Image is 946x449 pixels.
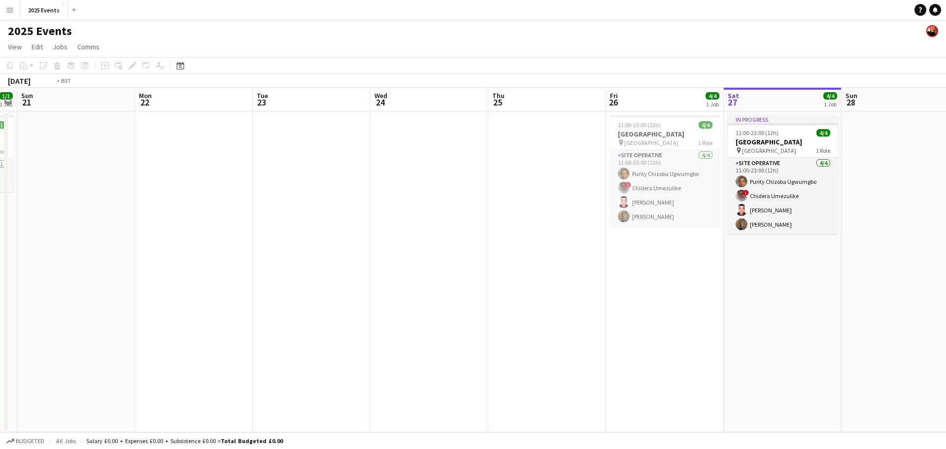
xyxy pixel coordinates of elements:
[77,42,100,51] span: Comms
[28,40,47,53] a: Edit
[16,438,44,445] span: Budgeted
[926,25,938,37] app-user-avatar: Josh Tutty
[8,76,31,86] div: [DATE]
[221,437,283,445] span: Total Budgeted £0.00
[20,0,68,20] button: 2025 Events
[49,40,71,53] a: Jobs
[32,42,43,51] span: Edit
[86,437,283,445] div: Salary £0.00 + Expenses £0.00 + Subsistence £0.00 =
[8,24,72,38] h1: 2025 Events
[61,77,71,84] div: BST
[5,436,46,447] button: Budgeted
[8,42,22,51] span: View
[73,40,103,53] a: Comms
[4,40,26,53] a: View
[54,437,78,445] span: All jobs
[53,42,68,51] span: Jobs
